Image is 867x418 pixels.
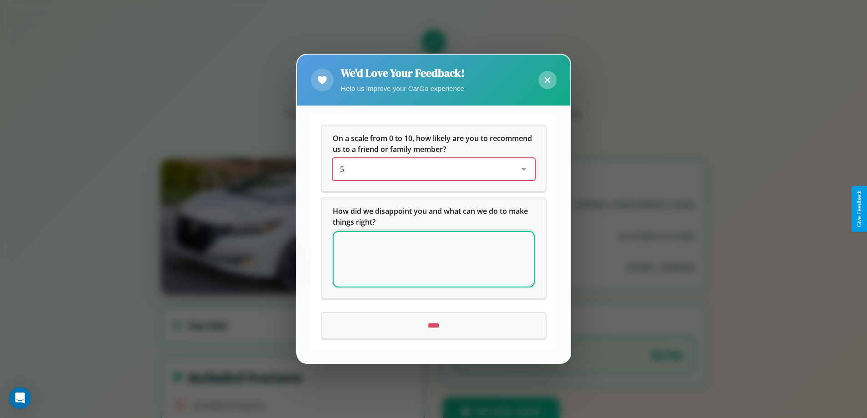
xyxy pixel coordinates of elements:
div: Give Feedback [856,191,862,227]
h5: On a scale from 0 to 10, how likely are you to recommend us to a friend or family member? [333,133,535,155]
p: Help us improve your CarGo experience [341,82,465,95]
span: 5 [340,165,344,175]
div: On a scale from 0 to 10, how likely are you to recommend us to a friend or family member? [333,159,535,181]
div: On a scale from 0 to 10, how likely are you to recommend us to a friend or family member? [322,126,546,191]
div: Open Intercom Messenger [9,387,31,409]
span: On a scale from 0 to 10, how likely are you to recommend us to a friend or family member? [333,134,534,155]
span: How did we disappoint you and what can we do to make things right? [333,206,530,227]
h2: We'd Love Your Feedback! [341,65,465,81]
